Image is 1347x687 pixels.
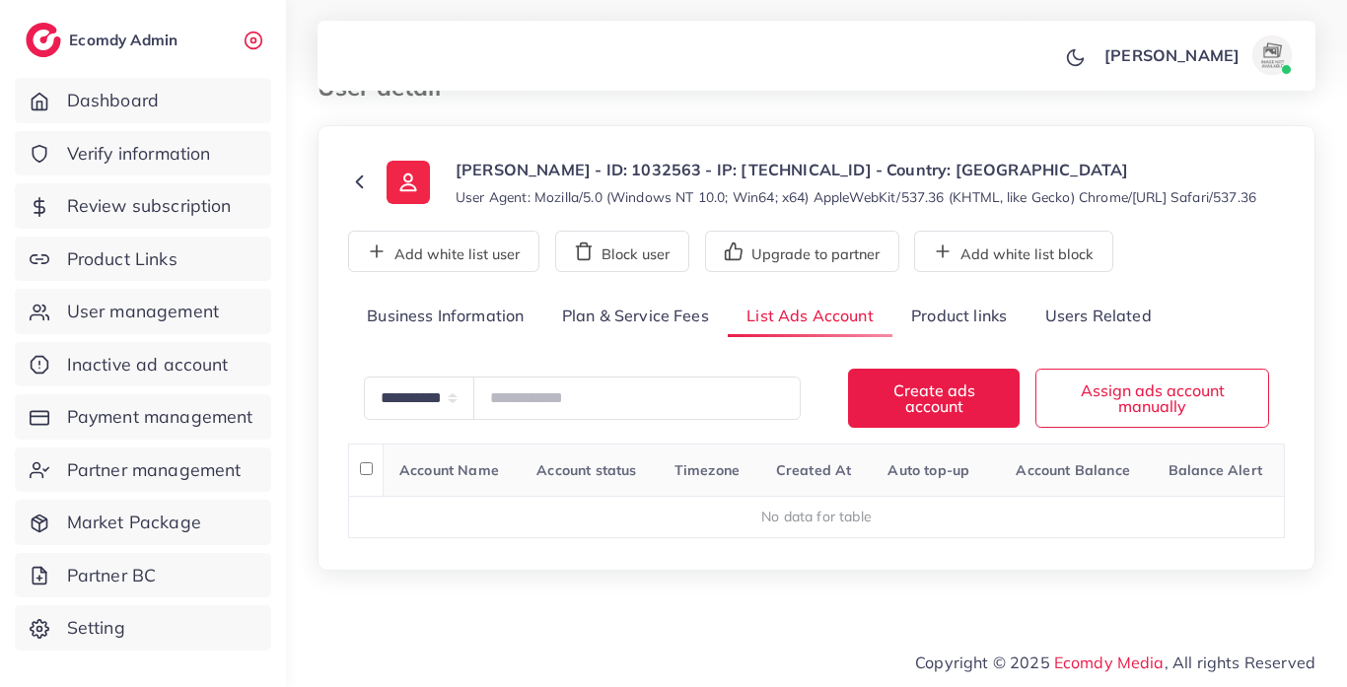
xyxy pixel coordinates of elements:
[776,461,852,479] span: Created At
[1035,369,1269,427] button: Assign ads account manually
[67,404,253,430] span: Payment management
[536,461,636,479] span: Account status
[318,73,457,102] h3: User detail
[348,231,539,272] button: Add white list user
[15,131,271,176] a: Verify information
[15,237,271,282] a: Product Links
[15,342,271,387] a: Inactive ad account
[456,158,1256,181] p: [PERSON_NAME] - ID: 1032563 - IP: [TECHNICAL_ID] - Country: [GEOGRAPHIC_DATA]
[728,296,892,338] a: List Ads Account
[67,88,159,113] span: Dashboard
[1054,653,1165,672] a: Ecomdy Media
[887,461,969,479] span: Auto top-up
[555,231,689,272] button: Block user
[848,369,1020,427] button: Create ads account
[26,23,61,57] img: logo
[67,615,125,641] span: Setting
[67,141,211,167] span: Verify information
[69,31,182,49] h2: Ecomdy Admin
[399,461,499,479] span: Account Name
[67,563,157,588] span: Partner BC
[15,183,271,229] a: Review subscription
[914,231,1113,272] button: Add white list block
[1169,461,1262,479] span: Balance Alert
[67,352,229,378] span: Inactive ad account
[1252,35,1292,75] img: avatar
[67,457,242,483] span: Partner management
[1026,296,1170,338] a: Users Related
[15,553,271,598] a: Partner BC
[456,187,1256,207] small: User Agent: Mozilla/5.0 (Windows NT 10.0; Win64; x64) AppleWebKit/537.36 (KHTML, like Gecko) Chro...
[15,605,271,651] a: Setting
[15,78,271,123] a: Dashboard
[915,651,1315,674] span: Copyright © 2025
[892,296,1026,338] a: Product links
[67,193,232,219] span: Review subscription
[15,289,271,334] a: User management
[705,231,899,272] button: Upgrade to partner
[1094,35,1300,75] a: [PERSON_NAME]avatar
[67,510,201,535] span: Market Package
[15,447,271,493] a: Partner management
[67,246,177,272] span: Product Links
[387,161,430,204] img: ic-user-info.36bf1079.svg
[543,296,728,338] a: Plan & Service Fees
[26,23,182,57] a: logoEcomdy Admin
[15,394,271,440] a: Payment management
[348,296,543,338] a: Business Information
[1104,43,1240,67] p: [PERSON_NAME]
[1165,651,1315,674] span: , All rights Reserved
[360,507,1274,526] div: No data for table
[67,299,219,324] span: User management
[15,500,271,545] a: Market Package
[674,461,740,479] span: Timezone
[1016,461,1129,479] span: Account Balance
